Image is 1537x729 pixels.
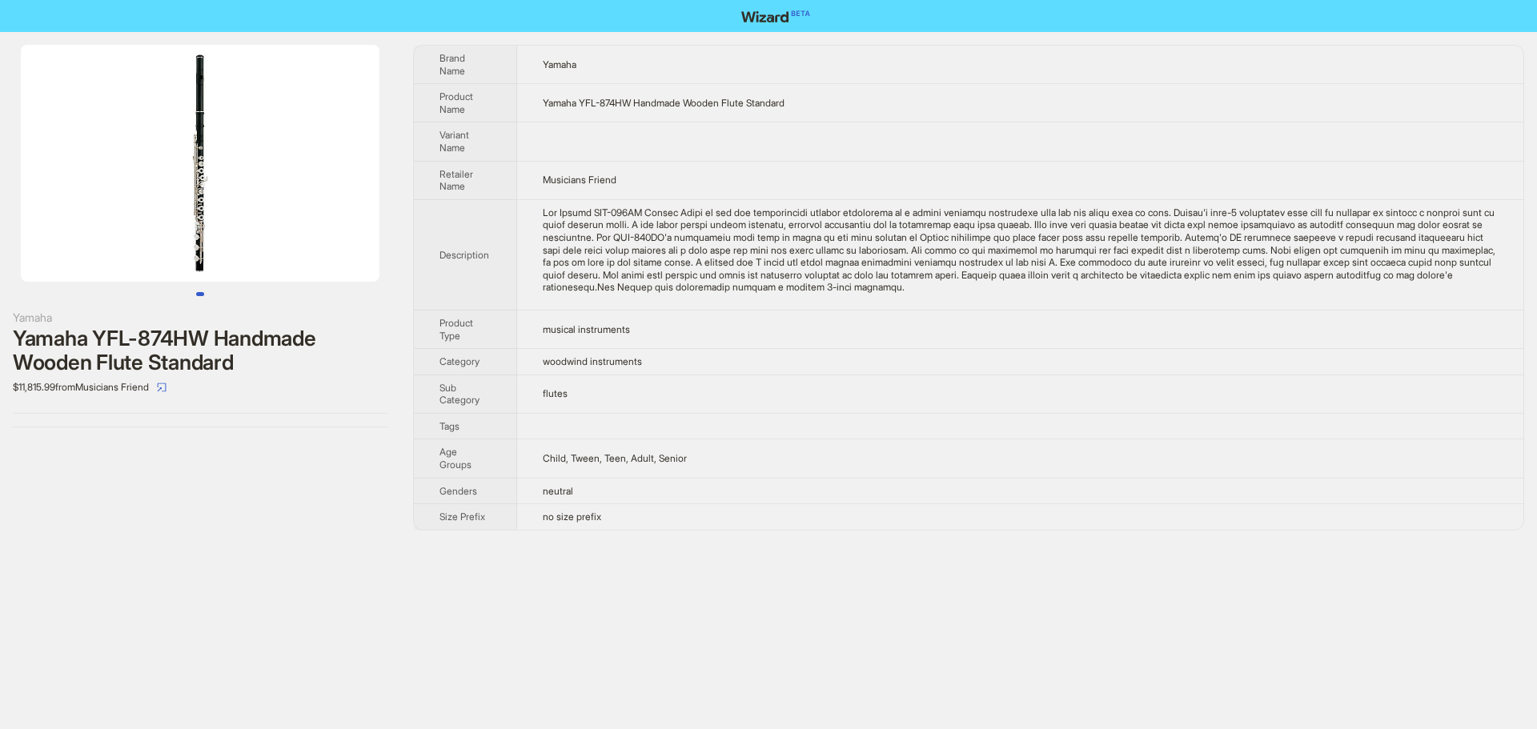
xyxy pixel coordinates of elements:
[439,355,480,367] span: Category
[543,58,576,70] span: Yamaha
[543,97,785,109] span: Yamaha YFL-874HW Handmade Wooden Flute Standard
[439,249,489,261] span: Description
[439,90,473,115] span: Product Name
[543,174,616,186] span: Musicians Friend
[439,129,469,154] span: Variant Name
[13,309,387,326] div: Yamaha
[543,387,568,399] span: flutes
[439,52,465,77] span: Brand Name
[439,168,473,193] span: Retailer Name
[13,326,387,375] div: Yamaha YFL-874HW Handmade Wooden Flute Standard
[543,511,601,523] span: no size prefix
[439,420,459,432] span: Tags
[439,317,473,342] span: Product Type
[13,375,387,400] div: $11,815.99 from Musicians Friend
[439,382,480,407] span: Sub Category
[157,383,167,392] span: select
[196,292,204,296] button: Go to slide 1
[543,355,642,367] span: woodwind instruments
[439,485,477,497] span: Genders
[543,206,1498,294] div: The Yamaha YFL-874HW Wooden Flute is for the professional flutist interested in a modern sounding...
[439,446,472,471] span: Age Groups
[21,45,379,282] img: Yamaha YFL-874HW Handmade Wooden Flute Standard image 1
[543,452,687,464] span: Child, Tween, Teen, Adult, Senior
[543,485,573,497] span: neutral
[439,511,485,523] span: Size Prefix
[543,323,630,335] span: musical instruments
